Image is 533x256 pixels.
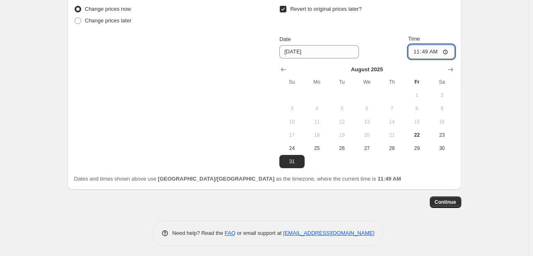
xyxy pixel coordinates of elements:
input: 8/22/2025 [279,45,359,58]
button: Monday August 18 2025 [305,128,329,142]
span: Continue [435,199,456,205]
a: FAQ [225,230,235,236]
span: Need help? Read the [172,230,225,236]
button: Saturday August 9 2025 [429,102,454,115]
span: 29 [408,145,426,152]
span: 30 [433,145,451,152]
span: 20 [358,132,376,138]
span: 16 [433,118,451,125]
button: Continue [430,196,461,208]
button: Sunday August 3 2025 [279,102,304,115]
span: Revert to original prices later? [290,6,362,12]
span: 5 [333,105,351,112]
button: Monday August 11 2025 [305,115,329,128]
button: Tuesday August 5 2025 [329,102,354,115]
span: Dates and times shown above use as the timezone, where the current time is [74,176,401,182]
span: 23 [433,132,451,138]
button: Wednesday August 20 2025 [354,128,379,142]
button: Thursday August 21 2025 [379,128,404,142]
b: 11:49 AM [378,176,401,182]
span: 1 [408,92,426,99]
span: Mo [308,79,326,85]
button: Friday August 1 2025 [405,89,429,102]
span: 9 [433,105,451,112]
span: 27 [358,145,376,152]
span: 22 [408,132,426,138]
span: Th [383,79,401,85]
span: 15 [408,118,426,125]
span: 10 [283,118,301,125]
span: Time [408,36,420,42]
span: 3 [283,105,301,112]
button: Tuesday August 19 2025 [329,128,354,142]
span: 19 [333,132,351,138]
span: 13 [358,118,376,125]
span: Fr [408,79,426,85]
button: Thursday August 28 2025 [379,142,404,155]
button: Sunday August 17 2025 [279,128,304,142]
span: 11 [308,118,326,125]
th: Sunday [279,75,304,89]
button: Wednesday August 6 2025 [354,102,379,115]
button: Show next month, September 2025 [445,64,456,75]
span: 7 [383,105,401,112]
span: 18 [308,132,326,138]
span: 2 [433,92,451,99]
th: Tuesday [329,75,354,89]
span: Su [283,79,301,85]
input: 12:00 [408,45,455,59]
button: Sunday August 24 2025 [279,142,304,155]
span: 21 [383,132,401,138]
button: Tuesday August 26 2025 [329,142,354,155]
span: 8 [408,105,426,112]
button: Sunday August 10 2025 [279,115,304,128]
button: Saturday August 2 2025 [429,89,454,102]
span: Change prices later [85,17,132,24]
button: Thursday August 7 2025 [379,102,404,115]
a: [EMAIL_ADDRESS][DOMAIN_NAME] [283,230,374,236]
span: 6 [358,105,376,112]
button: Friday August 29 2025 [405,142,429,155]
button: Wednesday August 13 2025 [354,115,379,128]
span: Change prices now [85,6,131,12]
button: Saturday August 16 2025 [429,115,454,128]
th: Wednesday [354,75,379,89]
button: Sunday August 31 2025 [279,155,304,168]
button: Friday August 8 2025 [405,102,429,115]
button: Tuesday August 12 2025 [329,115,354,128]
span: 31 [283,158,301,165]
button: Show previous month, July 2025 [278,64,289,75]
th: Thursday [379,75,404,89]
span: 24 [283,145,301,152]
span: or email support at [235,230,283,236]
button: Today Friday August 22 2025 [405,128,429,142]
th: Friday [405,75,429,89]
button: Friday August 15 2025 [405,115,429,128]
span: 17 [283,132,301,138]
span: 14 [383,118,401,125]
th: Saturday [429,75,454,89]
span: 25 [308,145,326,152]
span: Tu [333,79,351,85]
button: Monday August 4 2025 [305,102,329,115]
button: Wednesday August 27 2025 [354,142,379,155]
span: 28 [383,145,401,152]
button: Monday August 25 2025 [305,142,329,155]
span: 26 [333,145,351,152]
span: Date [279,36,291,42]
b: [GEOGRAPHIC_DATA]/[GEOGRAPHIC_DATA] [158,176,274,182]
button: Saturday August 30 2025 [429,142,454,155]
button: Saturday August 23 2025 [429,128,454,142]
th: Monday [305,75,329,89]
span: 12 [333,118,351,125]
button: Thursday August 14 2025 [379,115,404,128]
span: We [358,79,376,85]
span: Sa [433,79,451,85]
span: 4 [308,105,326,112]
